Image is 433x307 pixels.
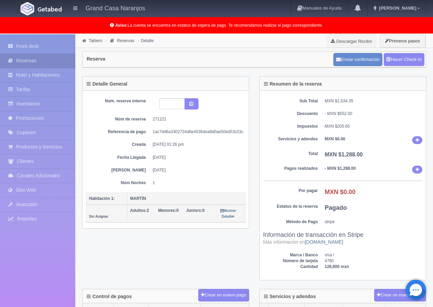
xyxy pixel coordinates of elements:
h4: Servicios y adendos [264,294,316,299]
strong: Menores: [158,208,176,213]
dt: Cantidad [263,264,318,270]
span: [PERSON_NAME] [377,5,416,11]
dt: Núm Noches [91,180,146,186]
img: Getabed [38,7,62,12]
button: Primeros pasos [380,34,425,48]
a: Descargar Recibo [327,34,376,48]
a: Tablero [89,38,102,43]
strong: Juniors: [186,208,202,213]
button: Enviar confirmación [333,53,382,66]
li: Detalle [136,37,155,44]
dt: Pagos realizados [263,166,318,171]
dd: stripe [325,219,423,225]
a: Reservas [117,38,135,43]
dd: visa / [325,252,423,258]
small: Sin Asignar [89,215,108,218]
dt: Método de Pago [263,219,318,225]
a: [DOMAIN_NAME] [305,239,343,245]
span: 2 [130,208,149,213]
dd: MXN $1,634.35 [325,98,423,104]
b: Pagado [325,204,347,211]
dd: MXN $205.65 [325,124,423,129]
dt: Núm de reserva [91,116,146,122]
dt: Impuestos [263,124,318,129]
small: Más información en [263,239,343,245]
h3: Información de transacción en Stripe [263,232,423,245]
dd: 1 [153,180,240,186]
span: 0 [186,208,205,213]
h4: Reserva [87,56,105,62]
th: MARTÍN [127,193,245,205]
a: Hacer Check-In [384,53,424,66]
dt: Creada [91,142,146,148]
button: Crear un nuevo pago [198,289,249,302]
dt: Estatus de la reserva [263,204,318,209]
button: Crear un nuevo cargo [374,289,426,302]
dt: Referencia de pago [91,129,146,135]
dd: 271221 [153,116,240,122]
a: Mostrar Detalle [220,208,236,219]
dt: Sub Total [263,98,318,104]
dt: Marca / Banco [263,252,318,258]
b: Habitación 1: [89,196,115,201]
b: MXN $0.00 [325,137,345,141]
strong: Adultos: [130,208,147,213]
dt: Número de tarjeta [263,258,318,264]
dt: Servicios y adendos [263,136,318,142]
dd: 1ac7dd6a3302734d8e45364ea8d0ae50ed53c03c [153,129,240,135]
h4: Detalle General [87,81,127,87]
dt: Fecha Llegada [91,155,146,161]
dt: Por pagar [263,188,318,194]
dd: [DATE] [153,155,240,161]
b: Aviso: [115,23,128,28]
b: - MXN $1,288.00 [325,166,356,171]
div: - MXN $552.00 [325,111,423,117]
b: 128,800 mxn [325,264,349,269]
dt: Núm. reserva interna [91,98,146,104]
h4: Control de pagos [87,294,132,299]
h4: Grand Casa Naranjos [86,3,145,12]
b: MXN $0.00 [325,189,356,195]
dd: 4780 [325,258,423,264]
dt: Total [263,151,318,157]
dd: [DATE] [153,167,240,173]
b: MXN $1,288.00 [325,152,363,157]
dt: Descuento [263,111,318,117]
dd: [DATE] 01:26 pm [153,142,240,148]
span: 0 [158,208,179,213]
img: Getabed [21,2,34,15]
h4: Resumen de la reserva [264,81,322,87]
dt: [PERSON_NAME] [91,167,146,173]
small: Mostrar Detalle [220,209,236,218]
